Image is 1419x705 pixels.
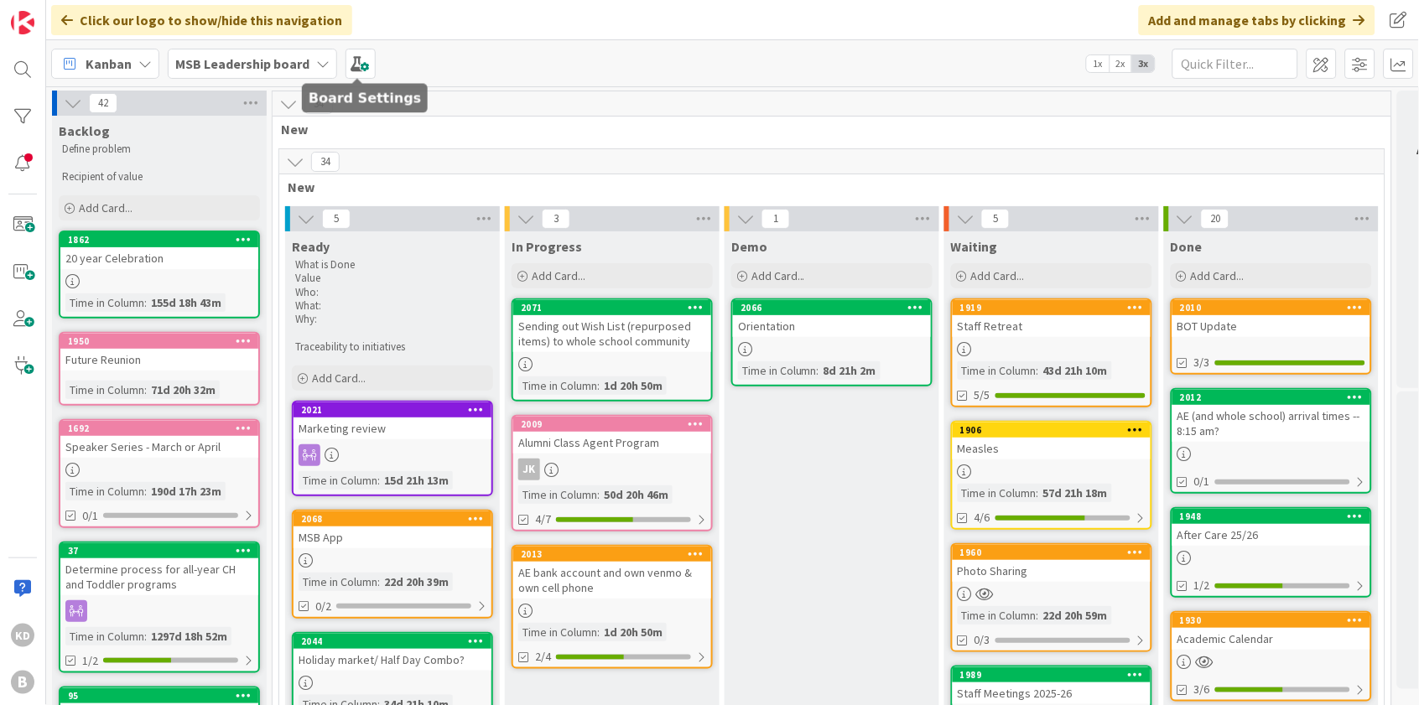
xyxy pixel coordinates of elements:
[144,627,147,645] span: :
[1194,681,1210,698] span: 3/6
[294,402,491,439] div: 2021Marketing review
[513,459,711,480] div: JK
[1172,509,1370,524] div: 1948
[600,623,667,641] div: 1d 20h 50m
[953,545,1151,560] div: 1960
[1132,55,1155,72] span: 3x
[51,5,352,35] div: Click our logo to show/hide this navigation
[521,418,711,430] div: 2009
[1201,209,1229,229] span: 20
[79,200,133,215] span: Add Card...
[1087,55,1110,72] span: 1x
[733,315,931,337] div: Orientation
[958,606,1037,625] div: Time in Column
[311,152,340,172] span: 34
[953,682,1151,704] div: Staff Meetings 2025-26
[738,361,817,380] div: Time in Column
[60,334,258,349] div: 1950
[597,485,600,504] span: :
[294,417,491,439] div: Marketing review
[299,573,377,591] div: Time in Column
[1191,268,1245,283] span: Add Card...
[1171,238,1203,255] span: Done
[513,300,711,315] div: 2071
[68,335,258,347] div: 1950
[60,232,258,269] div: 186220 year Celebration
[953,560,1151,582] div: Photo Sharing
[1172,300,1370,337] div: 2010BOT Update
[11,671,34,694] div: B
[60,558,258,595] div: Determine process for all-year CH and Toddler programs
[953,300,1151,315] div: 1919
[1039,606,1112,625] div: 22d 20h 59m
[292,401,493,496] a: 2021Marketing reviewTime in Column:15d 21h 13m
[960,302,1151,314] div: 1919
[1171,507,1372,598] a: 1948After Care 25/261/2
[281,121,1370,137] span: New
[960,669,1151,681] div: 1989
[513,432,711,454] div: Alumni Class Agent Program
[68,422,258,434] div: 1692
[953,300,1151,337] div: 1919Staff Retreat
[542,209,570,229] span: 3
[1172,49,1298,79] input: Quick Filter...
[294,511,491,548] div: 2068MSB App
[59,419,260,528] a: 1692Speaker Series - March or AprilTime in Column:190d 17h 23m0/1
[380,471,453,490] div: 15d 21h 13m
[1194,354,1210,371] span: 3/3
[1180,391,1370,403] div: 2012
[960,547,1151,558] div: 1960
[731,298,933,386] a: 2066OrientationTime in Column:8d 21h 2m
[512,238,582,255] span: In Progress
[981,209,1010,229] span: 5
[532,268,585,283] span: Add Card...
[971,268,1025,283] span: Add Card...
[1172,509,1370,546] div: 1948After Care 25/26
[60,334,258,371] div: 1950Future Reunion
[60,421,258,458] div: 1692Speaker Series - March or April
[597,623,600,641] span: :
[953,667,1151,682] div: 1989
[1172,524,1370,546] div: After Care 25/26
[1172,315,1370,337] div: BOT Update
[975,631,990,649] span: 0/3
[600,376,667,395] div: 1d 20h 50m
[59,231,260,319] a: 186220 year CelebrationTime in Column:155d 18h 43m
[59,332,260,406] a: 1950Future ReunionTime in Column:71d 20h 32m
[301,404,491,416] div: 2021
[958,484,1037,502] div: Time in Column
[11,624,34,647] div: KD
[751,268,805,283] span: Add Card...
[1037,606,1039,625] span: :
[513,547,711,562] div: 2013
[60,688,258,703] div: 95
[11,11,34,34] img: Visit kanbanzone.com
[65,381,144,399] div: Time in Column
[951,298,1152,407] a: 1919Staff RetreatTime in Column:43d 21h 10m5/5
[60,421,258,436] div: 1692
[1037,484,1039,502] span: :
[518,376,597,395] div: Time in Column
[521,548,711,560] div: 2013
[295,272,490,285] p: Value
[1171,388,1372,494] a: 2012AE (and whole school) arrival times -- 8:15 am?0/1
[59,122,110,139] span: Backlog
[1180,614,1370,626] div: 1930
[62,170,257,184] p: Recipient of value
[741,302,931,314] div: 2066
[295,299,490,313] p: What:
[294,526,491,548] div: MSB App
[301,635,491,647] div: 2044
[294,649,491,671] div: Holiday market/ Half Day Combo?
[299,471,377,490] div: Time in Column
[518,485,597,504] div: Time in Column
[147,482,226,500] div: 190d 17h 23m
[60,232,258,247] div: 1862
[65,482,144,500] div: Time in Column
[1180,302,1370,314] div: 2010
[975,509,990,526] span: 4/6
[513,562,711,599] div: AE bank account and own venmo & own cell phone
[1110,55,1132,72] span: 2x
[294,634,491,649] div: 2044
[65,293,144,312] div: Time in Column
